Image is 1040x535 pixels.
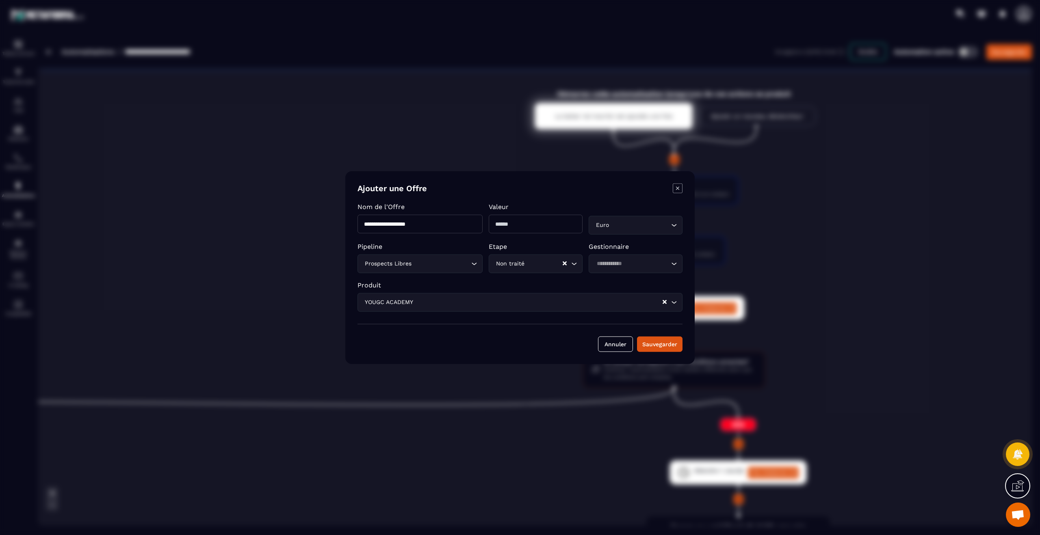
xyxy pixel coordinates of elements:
[563,261,567,267] button: Clear Selected
[415,298,662,306] input: Search for option
[489,203,583,211] p: Valeur
[637,336,682,352] button: Sauvegarder
[363,259,413,268] span: Prospects Libres
[594,259,669,268] input: Search for option
[357,293,682,311] div: Search for option
[357,203,483,211] p: Nom de l'Offre
[357,242,483,250] p: Pipeline
[413,259,469,268] input: Search for option
[1006,503,1030,527] a: Open chat
[357,281,682,289] p: Produit
[357,254,483,273] div: Search for option
[663,299,667,305] button: Clear Selected
[598,336,633,352] button: Annuler
[594,220,611,229] span: Euro
[589,254,682,273] div: Search for option
[589,242,682,250] p: Gestionnaire
[489,254,583,273] div: Search for option
[489,242,583,250] p: Etape
[526,259,562,268] input: Search for option
[494,259,526,268] span: Non traité
[363,298,415,306] span: YOUGC ACADEMY
[589,216,682,234] div: Search for option
[611,220,669,229] input: Search for option
[357,183,427,195] h4: Ajouter une Offre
